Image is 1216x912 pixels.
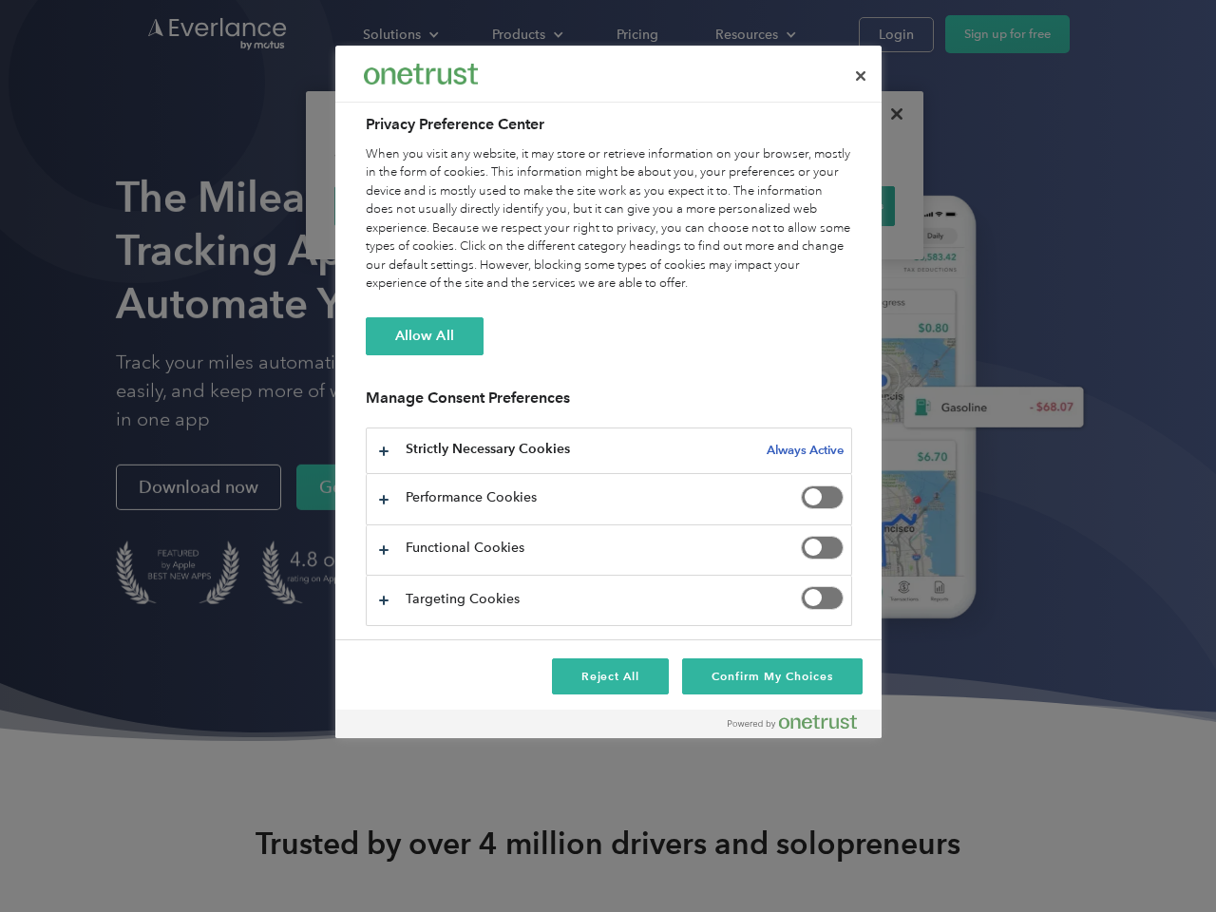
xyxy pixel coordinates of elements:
[682,658,862,694] button: Confirm My Choices
[364,55,478,93] div: Everlance
[366,389,852,418] h3: Manage Consent Preferences
[840,55,882,97] button: Close
[366,317,484,355] button: Allow All
[335,46,882,738] div: Privacy Preference Center
[728,714,872,738] a: Powered by OneTrust Opens in a new Tab
[728,714,857,730] img: Powered by OneTrust Opens in a new Tab
[364,64,478,84] img: Everlance
[335,46,882,738] div: Preference center
[366,145,852,294] div: When you visit any website, it may store or retrieve information on your browser, mostly in the f...
[552,658,670,694] button: Reject All
[366,113,852,136] h2: Privacy Preference Center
